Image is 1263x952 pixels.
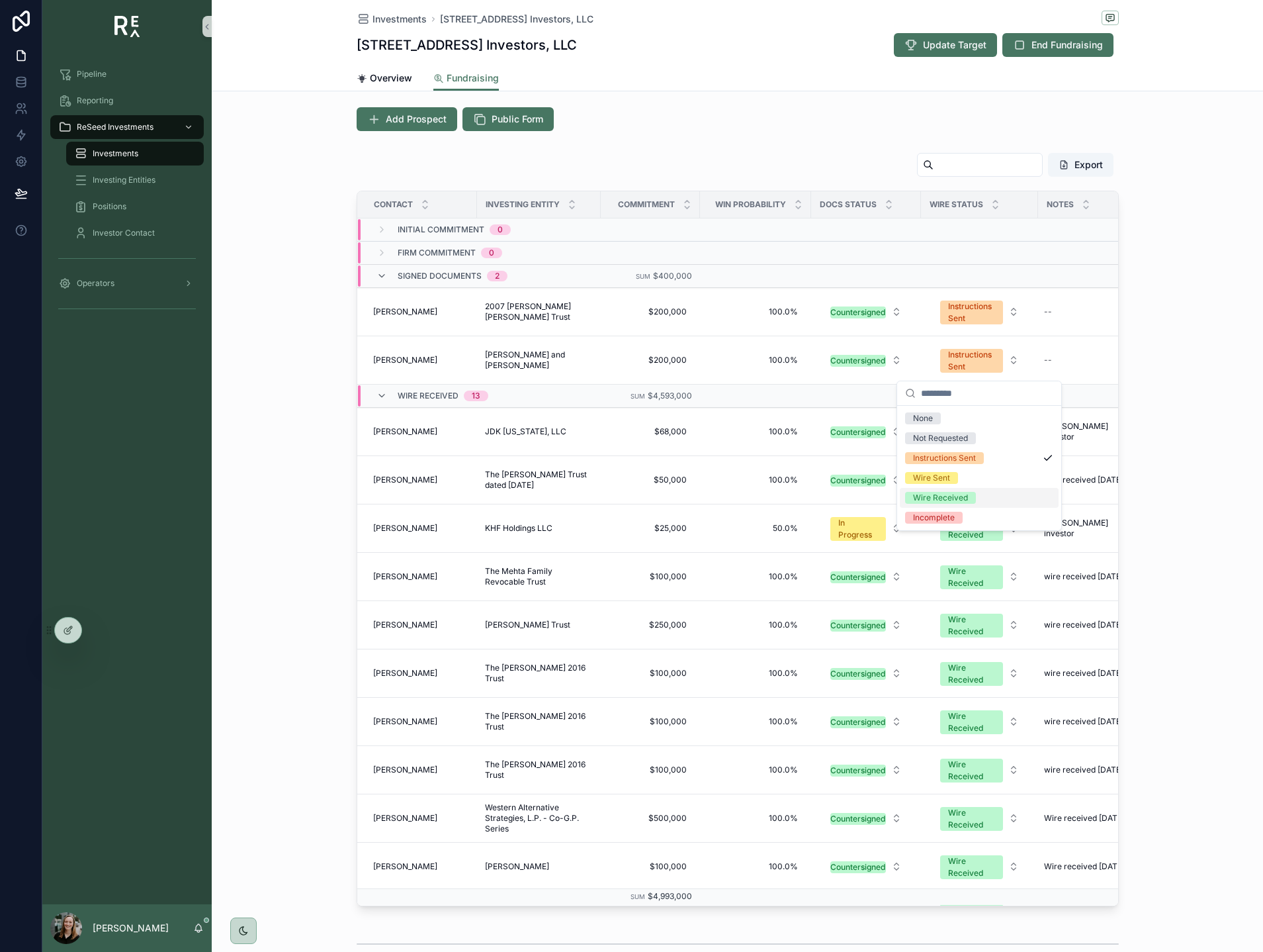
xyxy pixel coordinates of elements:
[93,228,155,238] span: Investor Contact
[357,107,457,131] button: Add Prospect
[440,13,593,26] span: [STREET_ADDRESS] Investors, LLC
[373,523,469,534] a: [PERSON_NAME]
[930,704,1029,739] button: Select Button
[913,452,976,464] div: Instructions Sent
[923,38,986,52] span: Update Target
[830,765,885,777] div: Countersigned
[609,808,692,829] a: $500,000
[930,800,1029,836] button: Select Button
[1039,759,1138,781] a: wire received [DATE]
[948,565,995,589] div: Wire Received
[66,195,204,218] a: Positions
[929,703,1030,740] a: Select Button
[713,813,798,824] span: 100.0%
[713,475,798,485] span: 100.0%
[820,348,912,372] button: Select Button
[820,758,912,782] button: Select Button
[819,564,913,589] a: Select Button
[485,663,593,684] a: The [PERSON_NAME] 2016 Trust
[485,861,549,872] span: [PERSON_NAME]
[820,468,912,492] button: Select Button
[819,419,913,444] a: Select Button
[948,614,995,638] div: Wire Received
[820,661,912,685] button: Select Button
[485,620,593,630] a: [PERSON_NAME] Trust
[495,271,500,281] div: 2
[819,510,913,547] a: Select Button
[820,300,912,324] button: Select Button
[614,620,687,630] span: $250,000
[398,391,458,401] span: Wire Received
[713,426,798,437] span: 100.0%
[433,66,499,91] a: Fundraising
[1039,566,1138,587] a: wire received [DATE]
[713,571,798,582] span: 100.0%
[1044,861,1125,872] span: Wire received [DATE]
[1044,307,1052,317] div: --
[66,142,204,166] a: Investments
[1044,421,1133,442] span: [PERSON_NAME] investor
[1044,475,1123,485] span: wire received [DATE]
[1039,512,1138,544] a: [PERSON_NAME] investor
[609,301,692,322] a: $200,000
[93,922,169,935] p: [PERSON_NAME]
[462,107,554,131] button: Public Form
[913,432,968,444] div: Not Requested
[614,861,687,872] span: $100,000
[373,716,469,727] a: [PERSON_NAME]
[609,421,692,442] a: $68,000
[373,620,437,630] span: [PERSON_NAME]
[614,716,687,727] span: $100,000
[708,808,803,829] a: 100.0%
[374,199,413,210] span: Contact
[1039,808,1138,829] a: Wire received [DATE]
[492,113,543,126] span: Public Form
[930,655,1029,691] button: Select Button
[357,36,577,54] h1: [STREET_ADDRESS] Investors, LLC
[929,293,1030,330] a: Select Button
[929,848,1030,885] a: Select Button
[1044,518,1133,539] span: [PERSON_NAME] investor
[485,523,552,534] span: KHF Holdings LLC
[1031,38,1103,52] span: End Fundraising
[1039,350,1138,371] a: --
[1039,663,1138,684] a: wire received [DATE]
[357,66,412,93] a: Overview
[948,301,995,324] div: Instructions Sent
[1044,668,1123,679] span: wire received [DATE]
[485,861,593,872] a: [PERSON_NAME]
[398,224,484,235] span: Initial Commitment
[830,716,885,728] div: Countersigned
[373,475,469,485] a: [PERSON_NAME]
[485,523,593,534] a: KHF Holdings LLC
[1039,469,1138,491] a: wire received [DATE]
[930,752,1029,788] button: Select Button
[820,565,912,589] button: Select Button
[913,472,950,484] div: Wire Sent
[1039,614,1138,636] a: wire received [DATE]
[614,571,687,582] span: $100,000
[373,620,469,630] a: [PERSON_NAME]
[1044,716,1123,727] span: wire received [DATE]
[819,709,913,734] a: Select Button
[614,307,687,317] span: $200,000
[485,566,593,587] a: The Mehta Family Revocable Trust
[373,765,437,775] span: [PERSON_NAME]
[77,278,114,289] span: Operators
[713,620,798,630] span: 100.0%
[373,475,437,485] span: [PERSON_NAME]
[373,861,469,872] a: [PERSON_NAME]
[1047,199,1074,210] span: Notes
[373,355,437,365] span: [PERSON_NAME]
[1039,301,1138,322] a: --
[1044,571,1123,582] span: wire received [DATE]
[93,148,138,159] span: Investments
[609,518,692,539] a: $25,000
[373,426,437,437] span: [PERSON_NAME]
[42,53,212,336] div: scrollable content
[631,393,645,400] small: Sum
[948,759,995,783] div: Wire Received
[485,759,593,781] span: The [PERSON_NAME] 2016 Trust
[372,13,427,26] span: Investments
[614,668,687,679] span: $100,000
